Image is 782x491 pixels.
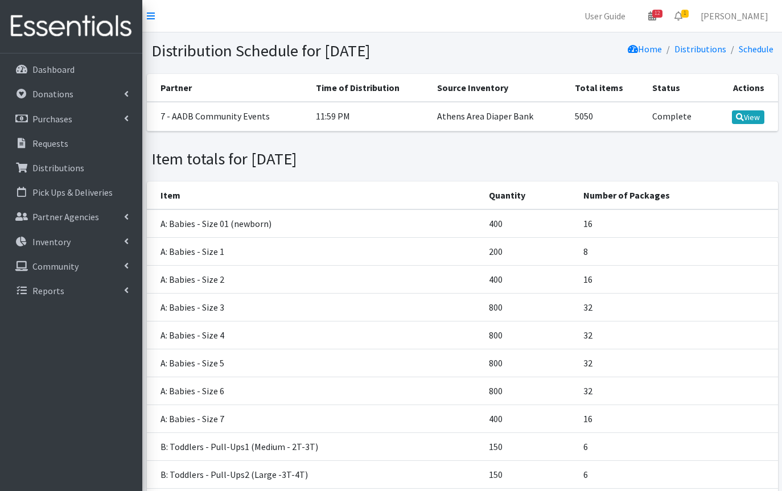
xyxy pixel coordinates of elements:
[147,405,482,433] td: A: Babies - Size 7
[147,377,482,405] td: A: Babies - Size 6
[482,433,577,461] td: 150
[147,209,482,238] td: A: Babies - Size 01 (newborn)
[32,113,72,125] p: Purchases
[147,433,482,461] td: B: Toddlers - Pull-Ups1 (Medium - 2T-3T)
[577,294,778,321] td: 32
[151,41,458,61] h1: Distribution Schedule for [DATE]
[32,285,64,296] p: Reports
[674,43,726,55] a: Distributions
[5,7,138,46] img: HumanEssentials
[739,43,773,55] a: Schedule
[577,349,778,377] td: 32
[482,181,577,209] th: Quantity
[577,266,778,294] td: 16
[577,433,778,461] td: 6
[309,102,431,131] td: 11:59 PM
[5,132,138,155] a: Requests
[692,5,777,27] a: [PERSON_NAME]
[732,110,764,124] a: View
[568,74,645,102] th: Total items
[32,138,68,149] p: Requests
[577,377,778,405] td: 32
[5,255,138,278] a: Community
[147,349,482,377] td: A: Babies - Size 5
[482,266,577,294] td: 400
[639,5,665,27] a: 12
[147,74,309,102] th: Partner
[5,82,138,105] a: Donations
[665,5,692,27] a: 1
[681,10,689,18] span: 1
[645,102,711,131] td: Complete
[430,74,567,102] th: Source Inventory
[652,10,662,18] span: 12
[147,321,482,349] td: A: Babies - Size 4
[147,181,482,209] th: Item
[5,181,138,204] a: Pick Ups & Deliveries
[645,74,711,102] th: Status
[430,102,567,131] td: Athens Area Diaper Bank
[151,149,458,169] h1: Item totals for [DATE]
[568,102,645,131] td: 5050
[309,74,431,102] th: Time of Distribution
[32,261,79,272] p: Community
[628,43,662,55] a: Home
[482,294,577,321] td: 800
[5,156,138,179] a: Distributions
[32,187,113,198] p: Pick Ups & Deliveries
[482,461,577,489] td: 150
[147,461,482,489] td: B: Toddlers - Pull-Ups2 (Large -3T-4T)
[147,238,482,266] td: A: Babies - Size 1
[711,74,777,102] th: Actions
[482,377,577,405] td: 800
[147,102,309,131] td: 7 - AADB Community Events
[482,321,577,349] td: 800
[482,238,577,266] td: 200
[5,58,138,81] a: Dashboard
[32,64,75,75] p: Dashboard
[5,230,138,253] a: Inventory
[577,238,778,266] td: 8
[577,321,778,349] td: 32
[575,5,635,27] a: User Guide
[577,405,778,433] td: 16
[482,349,577,377] td: 800
[482,405,577,433] td: 400
[147,266,482,294] td: A: Babies - Size 2
[577,209,778,238] td: 16
[32,88,73,100] p: Donations
[147,294,482,321] td: A: Babies - Size 3
[5,108,138,130] a: Purchases
[32,211,99,222] p: Partner Agencies
[32,162,84,174] p: Distributions
[482,209,577,238] td: 400
[577,181,778,209] th: Number of Packages
[577,461,778,489] td: 6
[5,279,138,302] a: Reports
[32,236,71,247] p: Inventory
[5,205,138,228] a: Partner Agencies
